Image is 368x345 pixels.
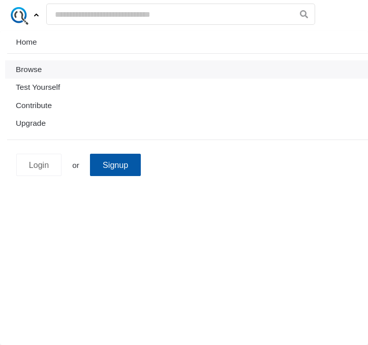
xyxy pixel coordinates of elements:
[7,31,368,53] div: Home
[34,13,39,17] img: down icon
[16,65,42,74] a: Browse
[16,83,60,91] a: Test Yourself
[16,154,359,176] div: or
[16,119,46,127] a: Upgrade
[16,101,52,110] a: Contribute
[11,7,28,25] img: IntellyQ logo
[16,154,62,176] button: Login
[90,154,141,176] button: Signup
